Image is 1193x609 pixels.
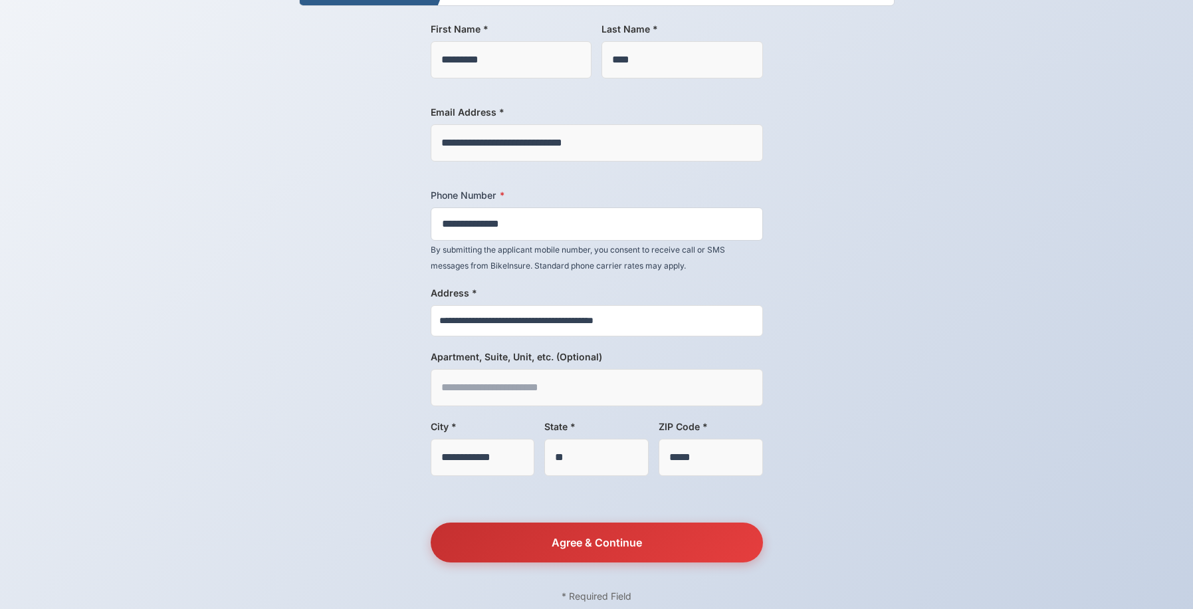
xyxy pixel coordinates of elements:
[544,420,649,433] label: State *
[431,22,592,36] label: First Name *
[431,523,763,562] button: Agree & Continue
[431,420,535,433] label: City *
[562,590,631,602] span: * Required Field
[431,245,725,271] span: By submitting the applicant mobile number, you consent to receive call or SMS messages from BikeI...
[431,286,763,300] label: Address *
[659,420,763,433] label: ZIP Code *
[431,350,763,364] label: Apartment, Suite, Unit, etc. (Optional)
[601,22,763,36] label: Last Name *
[431,188,763,202] label: Phone Number
[431,105,763,119] label: Email Address *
